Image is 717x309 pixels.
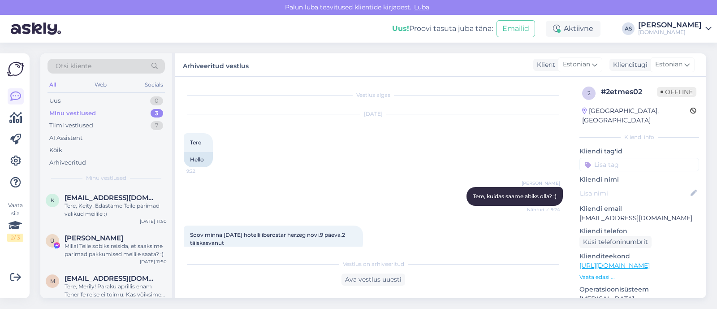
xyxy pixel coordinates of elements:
div: 7 [151,121,163,130]
a: [URL][DOMAIN_NAME] [579,261,650,270]
div: Socials [143,79,165,91]
div: 3 [151,109,163,118]
div: [DATE] 11:50 [140,218,167,225]
div: Uus [49,96,60,105]
span: Ülle Ütt [65,234,123,242]
p: Kliendi nimi [579,175,699,184]
div: [GEOGRAPHIC_DATA], [GEOGRAPHIC_DATA] [582,106,690,125]
div: Tere, Keity! Edastame Teile parimad valikud meilile :) [65,202,167,218]
b: Uus! [392,24,409,33]
input: Lisa tag [579,158,699,171]
span: k [51,197,55,204]
span: keityrikken@gmail.com [65,194,158,202]
div: Tere, Merily! Paraku aprillis enam Tenerife reise ei toimu. Kas võiksime Teile pakkuda muid sihtk... [65,283,167,299]
div: Vestlus algas [184,91,563,99]
p: Klienditeekond [579,252,699,261]
div: # 2etmes02 [601,87,657,97]
img: Askly Logo [7,61,24,78]
div: Web [93,79,108,91]
p: Kliendi telefon [579,226,699,236]
div: Kõik [49,146,62,155]
div: [DATE] [184,110,563,118]
input: Lisa nimi [580,188,689,198]
p: Kliendi email [579,204,699,213]
div: Proovi tasuta juba täna: [392,23,493,34]
div: [DATE] 11:50 [140,258,167,265]
div: Arhiveeritud [49,158,86,167]
div: AI Assistent [49,134,82,143]
div: 0 [150,96,163,105]
p: [EMAIL_ADDRESS][DOMAIN_NAME] [579,213,699,223]
div: Küsi telefoninumbrit [579,236,652,248]
div: Ava vestlus uuesti [341,274,405,286]
div: All [48,79,58,91]
span: Otsi kliente [56,61,91,71]
div: [PERSON_NAME] [638,22,702,29]
div: Tiimi vestlused [49,121,93,130]
span: Tere, kuidas saame abiks olla? :) [473,193,557,200]
button: Emailid [497,20,535,37]
div: Hello [184,152,213,167]
label: Arhiveeritud vestlus [183,59,249,71]
span: Ü [50,237,55,244]
span: 2 [587,90,591,96]
div: Klient [533,60,555,70]
div: [DOMAIN_NAME] [638,29,702,36]
p: Operatsioonisüsteem [579,285,699,294]
span: Tere [190,139,201,146]
div: AS [622,22,635,35]
span: Nähtud ✓ 9:24 [527,206,560,213]
p: [MEDICAL_DATA] [579,294,699,304]
div: Vaata siia [7,201,23,242]
span: Minu vestlused [86,174,126,182]
span: [PERSON_NAME] [522,180,560,187]
span: merilymannik@gmail.com [65,274,158,283]
span: Estonian [563,60,590,70]
div: Minu vestlused [49,109,96,118]
span: 9:22 [186,168,220,174]
div: Klienditugi [609,60,648,70]
span: Vestlus on arhiveeritud [343,260,404,268]
div: Millal Teile sobiks reisida, et saaksime parimad pakkumised meilile saata? :) [65,242,167,258]
span: m [50,278,55,284]
span: Luba [411,3,432,11]
div: Kliendi info [579,133,699,141]
span: Offline [657,87,696,97]
p: Vaata edasi ... [579,273,699,281]
p: Kliendi tag'id [579,147,699,156]
a: [PERSON_NAME][DOMAIN_NAME] [638,22,712,36]
div: Aktiivne [546,21,600,37]
span: Estonian [655,60,682,70]
div: 2 / 3 [7,234,23,242]
span: Soov minna [DATE] hotelli iberostar herzeg novi.9 päeva.2 täiskasvanut [190,231,346,246]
